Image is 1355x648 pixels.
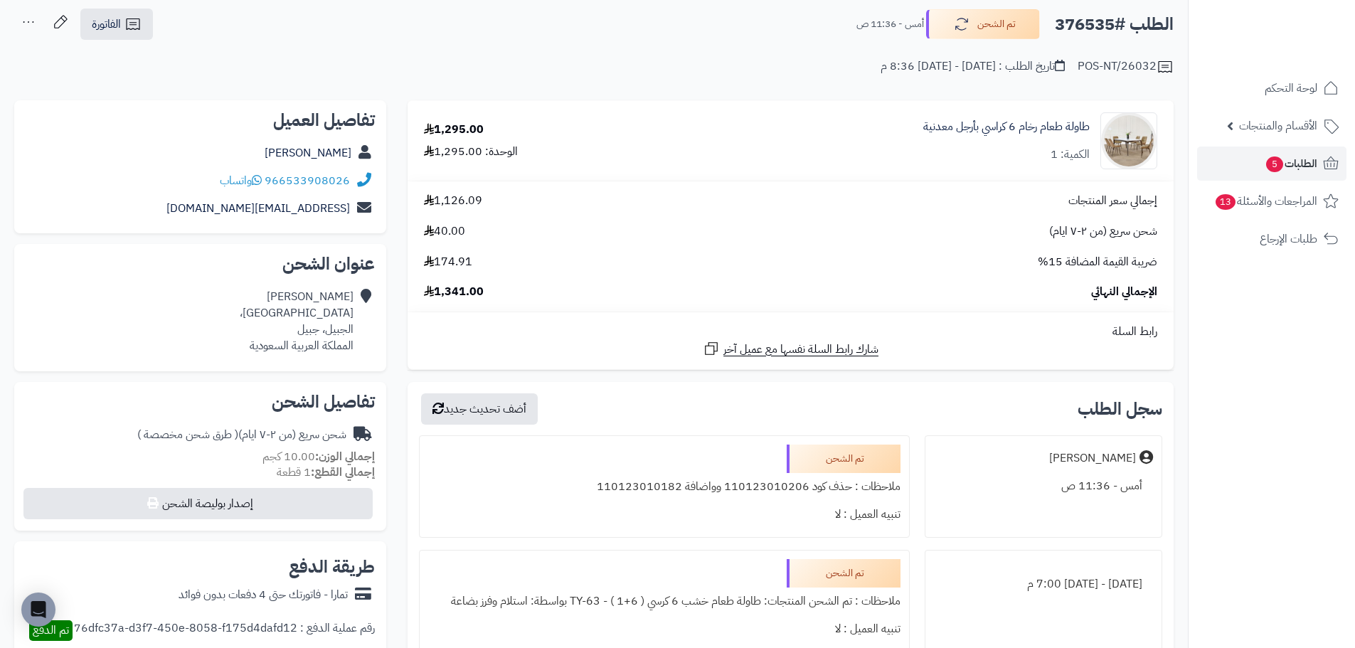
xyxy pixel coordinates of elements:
span: الطلبات [1265,154,1317,174]
small: 10.00 كجم [262,448,375,465]
span: شارك رابط السلة نفسها مع عميل آخر [723,341,878,358]
a: واتساب [220,172,262,189]
h2: طريقة الدفع [289,558,375,575]
div: تم الشحن [787,445,900,473]
small: 1 قطعة [277,464,375,481]
div: الكمية: 1 [1051,147,1090,163]
strong: إجمالي الوزن: [315,448,375,465]
h2: عنوان الشحن [26,255,375,272]
a: الفاتورة [80,9,153,40]
h2: الطلب #376535 [1055,10,1174,39]
span: 1,341.00 [424,284,484,300]
a: 966533908026 [265,172,350,189]
span: ( طرق شحن مخصصة ) [137,426,238,443]
div: [DATE] - [DATE] 7:00 م [934,570,1153,598]
img: 1752663785-1-90x90.jpg [1101,112,1157,169]
div: تنبيه العميل : لا [428,615,900,643]
div: [PERSON_NAME] [1049,450,1136,467]
div: ملاحظات : حذف كود 110123010206 وواضافة 110123010182 [428,473,900,501]
span: لوحة التحكم [1265,78,1317,98]
div: تم الشحن [787,559,900,588]
div: 1,295.00 [424,122,484,138]
img: logo-2.png [1258,38,1341,68]
div: POS-NT/26032 [1078,58,1174,75]
span: تم الدفع [33,622,69,639]
div: الوحدة: 1,295.00 [424,144,518,160]
span: الإجمالي النهائي [1091,284,1157,300]
a: طلبات الإرجاع [1197,222,1346,256]
a: الطلبات5 [1197,147,1346,181]
div: تمارا - فاتورتك حتى 4 دفعات بدون فوائد [179,587,348,603]
button: أضف تحديث جديد [421,393,538,425]
a: [EMAIL_ADDRESS][DOMAIN_NAME] [166,200,350,217]
a: طاولة طعام رخام 6 كراسي بأرجل معدنية [923,119,1090,135]
h3: سجل الطلب [1078,400,1162,418]
span: الأقسام والمنتجات [1239,116,1317,136]
span: إجمالي سعر المنتجات [1068,193,1157,209]
div: شحن سريع (من ٢-٧ ايام) [137,427,346,443]
div: رابط السلة [413,324,1168,340]
span: المراجعات والأسئلة [1214,191,1317,211]
a: المراجعات والأسئلة13 [1197,184,1346,218]
span: 5 [1266,156,1283,172]
small: أمس - 11:36 ص [856,17,924,31]
span: ضريبة القيمة المضافة 15% [1038,254,1157,270]
button: إصدار بوليصة الشحن [23,488,373,519]
span: 1,126.09 [424,193,482,209]
div: ملاحظات : تم الشحن المنتجات: طاولة طعام خشب 6 كرسي ( 6+1 ) - TY-63 بواسطة: استلام وفرز بضاعة [428,588,900,615]
div: [PERSON_NAME] [GEOGRAPHIC_DATA]، الجبيل، جبيل المملكة العربية السعودية [240,289,354,354]
h2: تفاصيل العميل [26,112,375,129]
div: Open Intercom Messenger [21,593,55,627]
a: [PERSON_NAME] [265,144,351,161]
div: تاريخ الطلب : [DATE] - [DATE] 8:36 م [881,58,1065,75]
span: 174.91 [424,254,472,270]
span: 13 [1216,194,1236,210]
span: شحن سريع (من ٢-٧ ايام) [1049,223,1157,240]
h2: تفاصيل الشحن [26,393,375,410]
a: لوحة التحكم [1197,71,1346,105]
span: 40.00 [424,223,465,240]
span: طلبات الإرجاع [1260,229,1317,249]
button: تم الشحن [926,9,1040,39]
span: الفاتورة [92,16,121,33]
div: تنبيه العميل : لا [428,501,900,529]
strong: إجمالي القطع: [311,464,375,481]
div: أمس - 11:36 ص [934,472,1153,500]
div: رقم عملية الدفع : 76dfc37a-d3f7-450e-8058-f175d4dafd12 [74,620,375,641]
a: شارك رابط السلة نفسها مع عميل آخر [703,340,878,358]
